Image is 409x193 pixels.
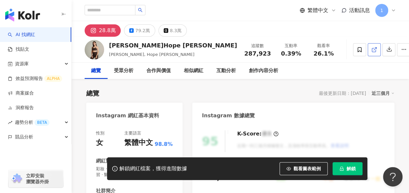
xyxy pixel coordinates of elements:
span: 1 [380,7,383,14]
div: 觀看率 [311,43,336,49]
span: 287,923 [244,50,271,57]
div: 8.3萬 [170,26,182,35]
a: searchAI 找網紅 [8,32,35,38]
button: 解鎖 [333,162,362,175]
div: BETA [34,119,49,126]
div: Instagram 網紅基本資料 [96,112,159,119]
span: 趨勢分析 [15,115,49,130]
span: 競品分析 [15,130,33,144]
div: 79.2萬 [135,26,150,35]
img: logo [5,8,40,21]
div: [PERSON_NAME]Hope [PERSON_NAME] [109,41,237,49]
div: 創作內容分析 [249,67,278,75]
span: rise [8,120,12,125]
button: 28.8萬 [85,24,121,37]
span: [PERSON_NAME], Hope [PERSON_NAME] [109,52,194,57]
span: 活動訊息 [349,7,370,13]
button: 79.2萬 [124,24,155,37]
span: 資源庫 [15,57,29,71]
a: 商案媒合 [8,90,34,96]
div: 最後更新日期：[DATE] [319,91,366,96]
span: lock [339,166,344,171]
span: 解鎖 [347,166,356,171]
div: 總覽 [86,89,99,98]
a: 找貼文 [8,46,29,53]
a: chrome extension立即安裝 瀏覽器外掛 [8,170,63,187]
div: 繁體中文 [124,138,153,148]
div: 主要語言 [124,130,141,136]
div: 近三個月 [372,89,394,97]
div: 總覽 [91,67,101,75]
div: 互動率 [279,43,303,49]
div: 互動分析 [216,67,236,75]
div: 合作與價值 [146,67,171,75]
div: 受眾分析 [114,67,133,75]
div: 28.8萬 [99,26,116,35]
div: 追蹤數 [244,43,271,49]
span: search [138,8,143,12]
button: 觀看圖表範例 [279,162,328,175]
span: 98.8% [155,141,173,148]
div: K-Score : [237,130,279,137]
div: 相似網紅 [184,67,203,75]
div: 女 [96,138,103,148]
span: 26.1% [313,50,334,57]
div: 解鎖網紅檔案，獲得進階數據 [119,165,187,172]
span: 立即安裝 瀏覽器外掛 [26,173,49,185]
div: Instagram 數據總覽 [202,112,255,119]
button: 8.3萬 [158,24,187,37]
a: 效益預測報告ALPHA [8,75,62,82]
span: 0.39% [281,50,301,57]
div: 性別 [96,130,104,136]
span: 觀看圖表範例 [293,166,321,171]
a: 洞察報告 [8,105,34,111]
img: KOL Avatar [85,40,104,59]
span: 繁體中文 [307,7,328,14]
img: chrome extension [10,174,23,184]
